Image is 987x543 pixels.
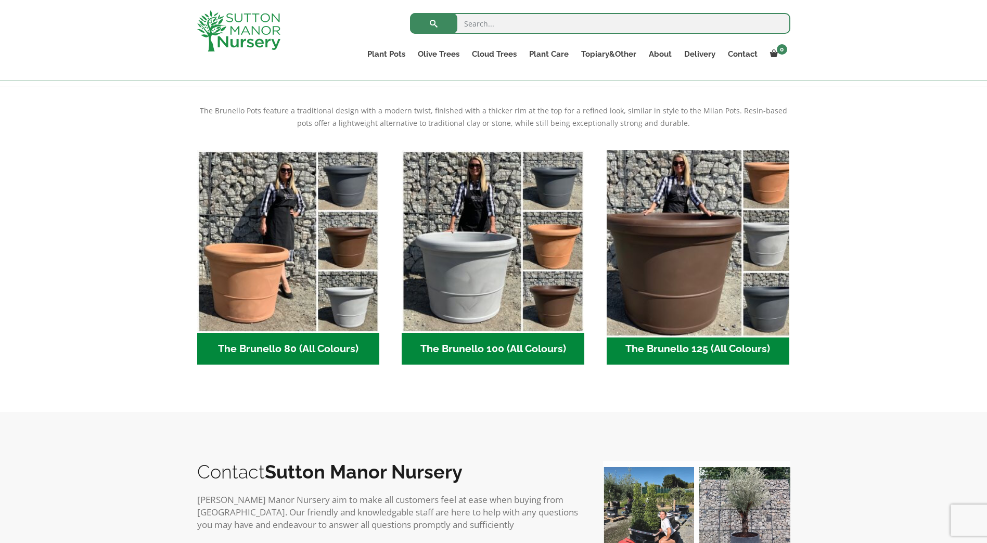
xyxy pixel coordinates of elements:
a: Topiary&Other [575,47,643,61]
input: Search... [410,13,790,34]
p: The Brunello Pots feature a traditional design with a modern twist, finished with a thicker rim a... [197,105,790,130]
a: Visit product category The Brunello 125 (All Colours) [607,150,789,365]
img: The Brunello 125 (All Colours) [602,146,793,337]
a: Visit product category The Brunello 100 (All Colours) [402,150,584,365]
h2: The Brunello 100 (All Colours) [402,333,584,365]
a: Plant Care [523,47,575,61]
h2: The Brunello 125 (All Colours) [607,333,789,365]
a: Plant Pots [361,47,412,61]
a: Contact [722,47,764,61]
a: About [643,47,678,61]
h2: Contact [197,461,582,483]
b: Sutton Manor Nursery [265,461,463,483]
img: logo [197,10,280,51]
a: Visit product category The Brunello 80 (All Colours) [197,150,380,365]
span: 0 [777,44,787,55]
a: Olive Trees [412,47,466,61]
a: Delivery [678,47,722,61]
a: 0 [764,47,790,61]
h2: The Brunello 80 (All Colours) [197,333,380,365]
img: The Brunello 100 (All Colours) [402,150,584,333]
a: Cloud Trees [466,47,523,61]
p: [PERSON_NAME] Manor Nursery aim to make all customers feel at ease when buying from [GEOGRAPHIC_D... [197,494,582,531]
img: The Brunello 80 (All Colours) [197,150,380,333]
